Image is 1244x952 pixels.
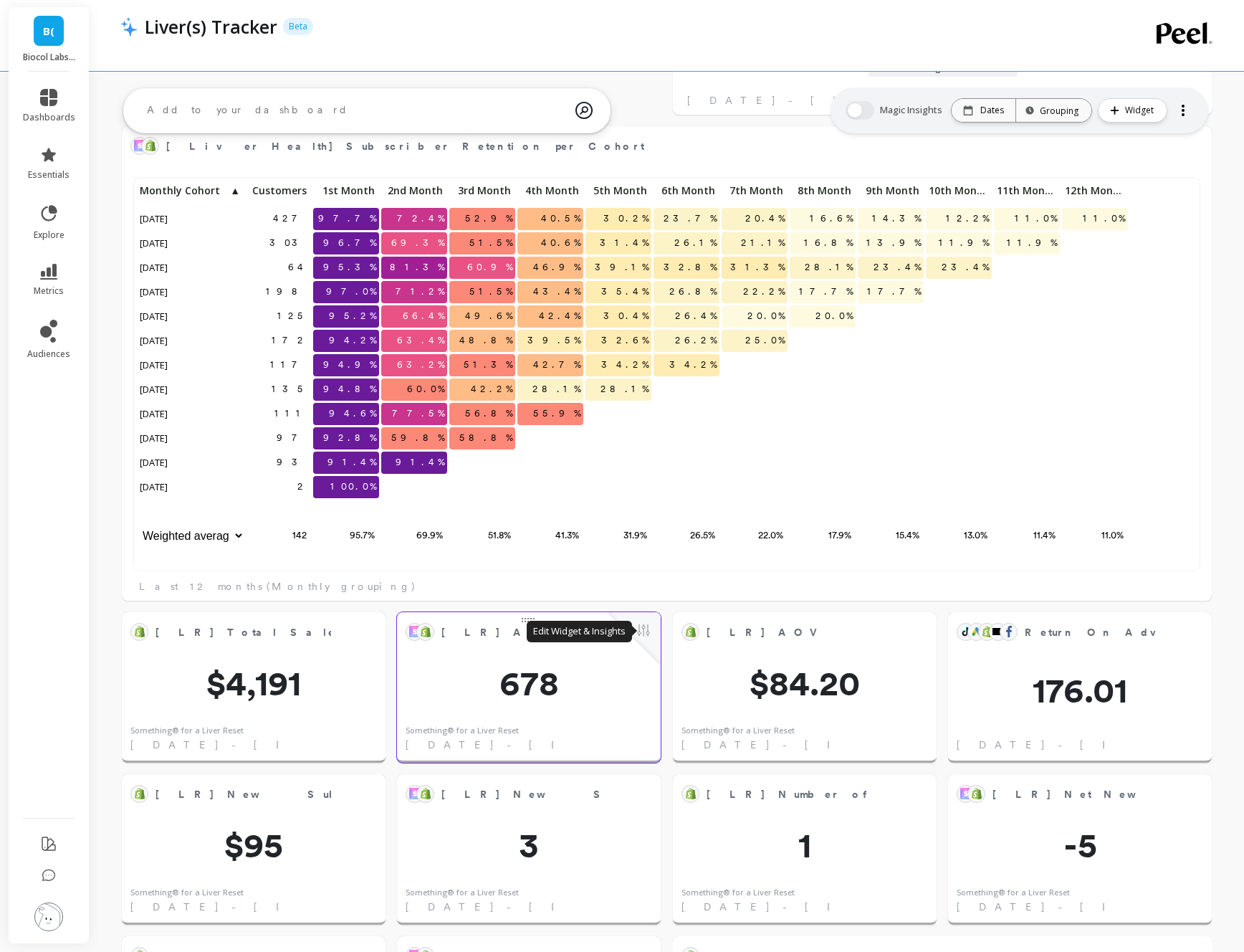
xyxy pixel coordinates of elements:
span: 96.7% [320,232,379,254]
span: 2 [295,476,311,498]
div: Toggle SortBy [721,181,789,205]
span: 14.3% [869,208,924,229]
span: 20.0% [813,305,856,327]
span: 12.2% [943,208,992,229]
span: 56.8% [462,403,515,424]
span: dashboards [23,112,75,123]
span: $4,191 [122,666,386,700]
span: 11.9% [936,232,992,254]
span: 92.8% [320,427,379,449]
span: 26.2% [672,330,719,351]
div: Toggle SortBy [517,181,585,205]
span: [DATE] - [DATE] [957,900,1169,914]
span: 35.4% [598,281,651,303]
p: 9th Month [858,181,924,201]
p: 15.4% [858,525,924,546]
span: 32.6% [598,330,651,351]
span: [LR] Total Sales [155,622,331,642]
span: 43.4% [530,281,583,303]
span: 172 [269,330,311,351]
span: 72.4% [394,208,447,229]
img: profile picture [34,903,63,931]
span: 93 [274,452,311,473]
span: [LR] Active Subscriptions [441,622,606,642]
span: [DATE] [137,354,172,376]
span: [DATE] [137,427,172,449]
span: [Liver Health] Subscriber Retention per Cohort [166,139,644,154]
span: 17.7% [796,281,856,303]
p: 3rd Month [449,181,515,201]
span: [DATE] [137,330,172,351]
p: 31.9% [585,525,651,546]
span: 17.7% [864,281,924,303]
span: Widget [1125,103,1158,118]
span: 51.3% [461,354,515,376]
p: Dates [980,105,1004,116]
div: Something® for a Liver Reset [681,887,795,899]
div: Something® for a Liver Reset [957,887,1070,899]
span: 23.4% [939,257,992,278]
span: 25.0% [742,330,788,351]
span: [LR] Net New Subscribers [992,784,1157,804]
span: 303 [267,232,311,254]
span: 49.6% [462,305,515,327]
span: 34.2% [598,354,651,376]
span: [Liver Health] Subscriber Retention per Cohort [166,136,1157,156]
span: 39.1% [592,257,651,278]
p: 17.9% [790,525,856,546]
p: 142 [245,525,311,546]
span: 4th Month [520,185,579,196]
span: 91.4% [325,452,379,473]
span: 42.2% [468,379,515,400]
img: magic search icon [575,91,593,130]
span: 30.2% [601,208,651,229]
span: 40.6% [538,232,583,254]
span: 20.4% [742,208,788,229]
span: 95.2% [326,305,379,327]
p: 11.0% [1062,525,1128,546]
div: Toggle SortBy [925,181,993,205]
span: $95 [122,828,386,862]
p: 22.0% [722,525,788,546]
span: 21.1% [738,232,788,254]
span: 59.8% [388,427,447,449]
div: Something® for a Liver Reset [130,725,244,737]
span: 100.0% [327,476,379,498]
span: [DATE] - [DATE] [130,738,343,752]
p: Biocol Labs (US) [23,52,75,63]
span: 117 [267,354,311,376]
span: [DATE] [137,305,172,327]
img: header icon [120,16,138,37]
span: [LR] Active Subscriptions [441,625,719,640]
span: 11.9% [1004,232,1060,254]
span: 94.2% [326,330,379,351]
span: 42.4% [536,305,583,327]
span: [DATE] - [DATE] [681,900,894,914]
span: 30.4% [601,305,651,327]
span: 71.2% [393,281,447,303]
span: Monthly Cohort [140,185,229,196]
div: Toggle SortBy [857,181,925,205]
span: $84.20 [673,666,937,700]
div: Toggle SortBy [137,181,205,205]
span: 48.8% [456,330,515,351]
span: metrics [34,285,64,297]
span: 28.1% [530,379,583,400]
span: 28.1% [598,379,651,400]
span: 16.8% [801,232,856,254]
span: 12th Month [1065,185,1124,196]
span: 427 [270,208,311,229]
span: [LR] Number of New Orders MTD [707,787,1079,802]
p: Beta [283,18,313,35]
span: 31.3% [727,257,788,278]
p: Customers [245,181,311,201]
span: [DATE] [137,281,172,303]
span: 40.5% [538,208,583,229]
span: 94.9% [320,354,379,376]
span: 11.0% [1080,208,1128,229]
span: 69.3% [388,232,447,254]
span: 26.1% [671,232,719,254]
span: explore [34,229,64,241]
span: 9th Month [861,185,919,196]
span: 13.9% [863,232,924,254]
